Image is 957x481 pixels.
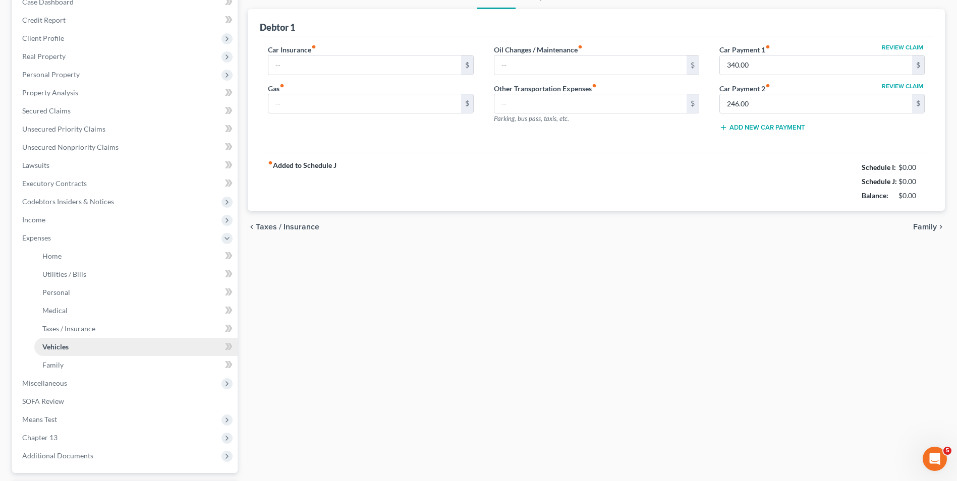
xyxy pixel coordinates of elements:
[42,288,70,296] span: Personal
[34,265,238,283] a: Utilities / Bills
[913,223,937,231] span: Family
[912,94,924,113] div: $
[22,233,51,242] span: Expenses
[719,124,805,132] button: Add New Car Payment
[22,34,64,42] span: Client Profile
[22,397,64,405] span: SOFA Review
[494,83,597,94] label: Other Transportation Expenses
[765,83,770,88] i: fiber_manual_record
[22,179,87,188] span: Executory Contracts
[687,94,699,113] div: $
[578,44,583,49] i: fiber_manual_record
[14,11,238,29] a: Credit Report
[256,223,319,231] span: Taxes / Insurance
[937,223,945,231] i: chevron_right
[14,138,238,156] a: Unsecured Nonpriority Claims
[461,55,473,75] div: $
[268,83,285,94] label: Gas
[268,44,316,55] label: Car Insurance
[22,52,66,61] span: Real Property
[22,16,66,24] span: Credit Report
[494,55,687,75] input: --
[260,21,295,33] div: Debtor 1
[279,83,285,88] i: fiber_manual_record
[22,106,71,115] span: Secured Claims
[42,252,62,260] span: Home
[42,342,69,351] span: Vehicles
[14,174,238,193] a: Executory Contracts
[898,191,925,201] div: $0.00
[912,55,924,75] div: $
[862,191,888,200] strong: Balance:
[22,70,80,79] span: Personal Property
[14,392,238,410] a: SOFA Review
[22,143,119,151] span: Unsecured Nonpriority Claims
[22,451,93,460] span: Additional Documents
[22,415,57,424] span: Means Test
[720,55,912,75] input: --
[719,44,770,55] label: Car Payment 1
[898,176,925,187] div: $0.00
[862,177,897,186] strong: Schedule J:
[22,433,58,442] span: Chapter 13
[248,223,256,231] i: chevron_left
[42,360,64,369] span: Family
[34,247,238,265] a: Home
[34,356,238,374] a: Family
[862,163,896,171] strong: Schedule I:
[22,379,67,387] span: Miscellaneous
[14,84,238,102] a: Property Analysis
[22,88,78,97] span: Property Analysis
[248,223,319,231] button: chevron_left Taxes / Insurance
[268,55,461,75] input: --
[898,162,925,172] div: $0.00
[880,83,925,89] button: Review Claim
[592,83,597,88] i: fiber_manual_record
[311,44,316,49] i: fiber_manual_record
[22,215,45,224] span: Income
[14,102,238,120] a: Secured Claims
[34,338,238,356] a: Vehicles
[42,324,95,333] span: Taxes / Insurance
[34,302,238,320] a: Medical
[719,83,770,94] label: Car Payment 2
[22,197,114,206] span: Codebtors Insiders & Notices
[687,55,699,75] div: $
[880,44,925,50] button: Review Claim
[494,94,687,113] input: --
[268,160,273,165] i: fiber_manual_record
[42,270,86,278] span: Utilities / Bills
[42,306,68,315] span: Medical
[461,94,473,113] div: $
[943,447,951,455] span: 5
[268,94,461,113] input: --
[923,447,947,471] iframe: Intercom live chat
[34,283,238,302] a: Personal
[913,223,945,231] button: Family chevron_right
[720,94,912,113] input: --
[494,44,583,55] label: Oil Changes / Maintenance
[22,125,105,133] span: Unsecured Priority Claims
[14,120,238,138] a: Unsecured Priority Claims
[765,44,770,49] i: fiber_manual_record
[34,320,238,338] a: Taxes / Insurance
[268,160,336,203] strong: Added to Schedule J
[494,114,569,123] span: Parking, bus pass, taxis, etc.
[22,161,49,169] span: Lawsuits
[14,156,238,174] a: Lawsuits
